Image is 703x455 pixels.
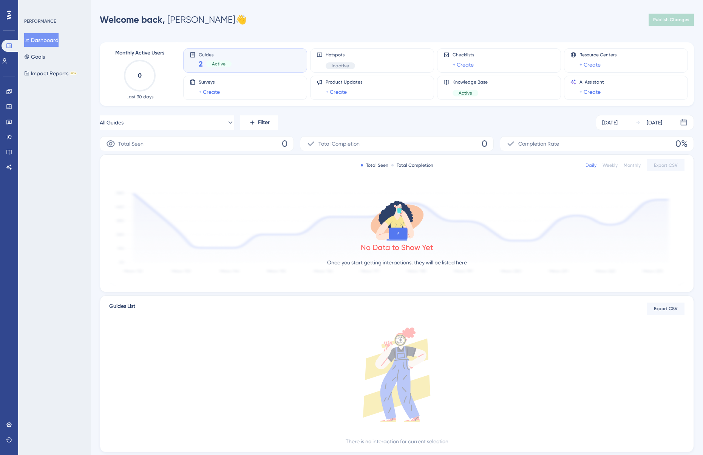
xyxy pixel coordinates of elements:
span: Guides List [109,302,135,315]
span: Monthly Active Users [115,48,164,57]
span: All Guides [100,118,124,127]
a: + Create [199,87,220,96]
span: Guides [199,52,232,57]
button: Export CSV [647,303,684,315]
span: Last 30 days [127,94,153,100]
span: 0 [482,138,487,150]
button: Dashboard [24,33,59,47]
span: Total Seen [118,139,144,148]
span: Active [459,90,472,96]
div: Daily [586,162,596,168]
a: + Create [326,87,347,96]
a: + Create [453,60,474,69]
span: 0 [282,138,287,150]
div: [DATE] [647,118,662,127]
a: + Create [579,60,601,69]
text: 0 [138,72,142,79]
p: Once you start getting interactions, they will be listed here [327,258,467,267]
button: Export CSV [647,159,684,171]
div: No Data to Show Yet [361,242,433,253]
span: 2 [199,59,203,69]
span: Welcome back, [100,14,165,25]
span: Publish Changes [653,17,689,23]
a: + Create [579,87,601,96]
span: Active [212,61,226,67]
div: BETA [70,71,77,75]
span: Surveys [199,79,220,85]
div: Monthly [624,162,641,168]
span: Knowledge Base [453,79,488,85]
span: AI Assistant [579,79,604,85]
div: [PERSON_NAME] 👋 [100,14,247,26]
div: [DATE] [602,118,618,127]
div: Total Completion [391,162,433,168]
span: Checklists [453,52,474,58]
button: Impact ReportsBETA [24,67,77,80]
button: Filter [240,115,278,130]
span: Resource Centers [579,52,616,58]
button: All Guides [100,115,234,130]
span: Completion Rate [518,139,559,148]
span: Export CSV [654,162,678,168]
span: Total Completion [318,139,360,148]
div: Weekly [603,162,618,168]
span: Inactive [332,63,349,69]
span: Product Updates [326,79,362,85]
span: Filter [258,118,270,127]
div: PERFORMANCE [24,18,56,24]
span: Hotspots [326,52,355,58]
div: There is no interaction for current selection [346,437,448,446]
span: 0% [675,138,688,150]
span: Export CSV [654,306,678,312]
button: Publish Changes [649,14,694,26]
button: Goals [24,50,45,64]
div: Total Seen [361,162,388,168]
